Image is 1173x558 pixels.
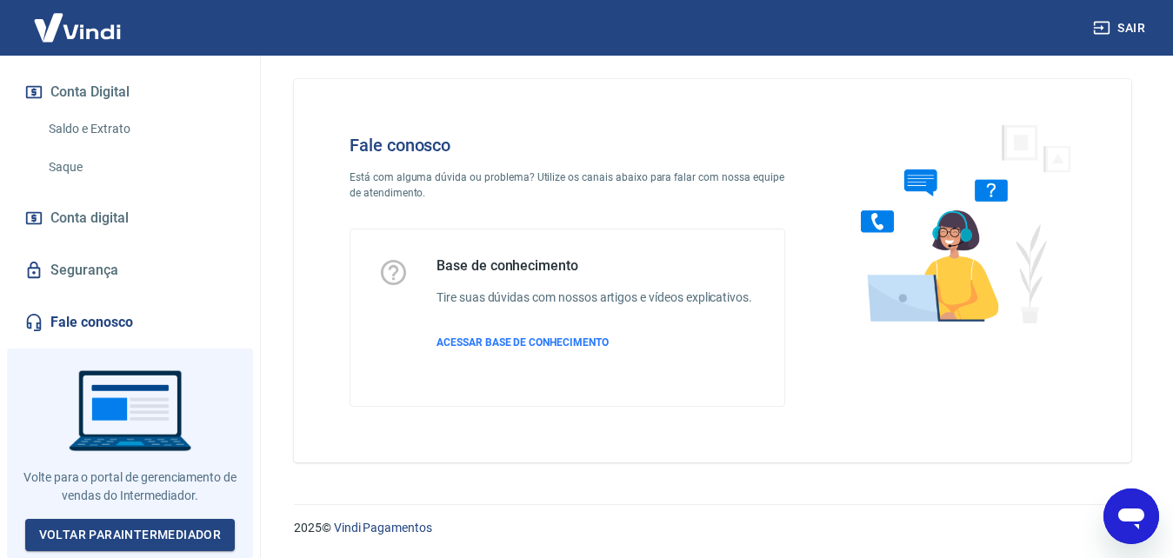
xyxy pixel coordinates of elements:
a: ACESSAR BASE DE CONHECIMENTO [437,335,752,350]
button: Sair [1090,12,1152,44]
span: Conta digital [50,206,129,230]
img: Fale conosco [826,107,1090,339]
a: Conta digital [21,199,239,237]
a: Vindi Pagamentos [334,521,432,535]
h4: Fale conosco [350,135,785,156]
img: Vindi [21,1,134,54]
button: Conta Digital [21,73,239,111]
h5: Base de conhecimento [437,257,752,275]
iframe: Botão para abrir a janela de mensagens, conversa em andamento [1103,488,1159,544]
h6: Tire suas dúvidas com nossos artigos e vídeos explicativos. [437,289,752,307]
span: ACESSAR BASE DE CONHECIMENTO [437,336,609,349]
p: 2025 © [294,519,1131,537]
a: Fale conosco [21,303,239,342]
a: Saque [42,149,239,185]
p: Está com alguma dúvida ou problema? Utilize os canais abaixo para falar com nossa equipe de atend... [350,169,785,201]
a: Saldo e Extrato [42,111,239,147]
a: Segurança [21,251,239,289]
a: Voltar paraIntermediador [25,519,236,551]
